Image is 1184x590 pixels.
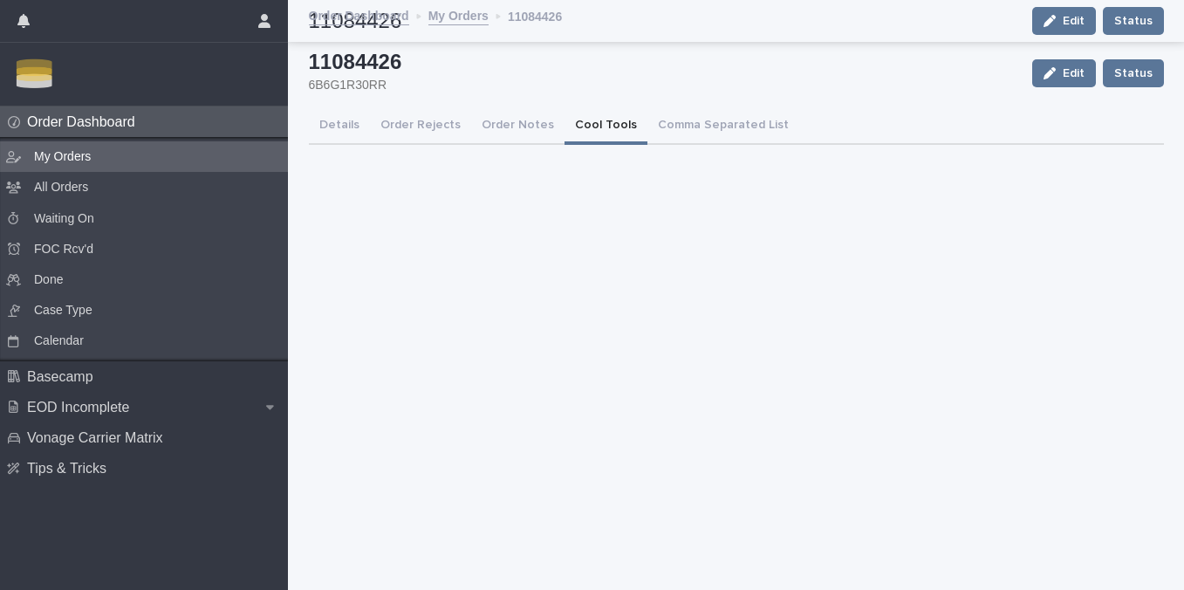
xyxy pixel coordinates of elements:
[565,108,647,145] button: Cool Tools
[14,57,55,92] img: Zbn3osBRTqmJoOucoKu4
[20,113,149,130] p: Order Dashboard
[508,4,562,25] p: 11084426
[20,368,107,385] p: Basecamp
[1114,65,1153,82] span: Status
[20,179,102,196] p: All Orders
[20,460,120,477] p: Tips & Tricks
[20,210,108,227] p: Waiting On
[309,53,1018,70] p: 11084426
[20,399,143,415] p: EOD Incomplete
[20,241,107,257] p: FOC Rcv'd
[309,77,1011,93] p: 6B6G1R30RR
[1103,59,1164,87] button: Status
[20,302,106,319] p: Case Type
[20,148,105,165] p: My Orders
[370,108,471,145] button: Order Rejects
[309,3,409,25] a: Order Dashboard
[20,271,77,288] p: Done
[1063,67,1085,79] span: Edit
[1032,59,1096,87] button: Edit
[428,3,489,25] a: My Orders
[20,429,177,446] p: Vonage Carrier Matrix
[20,333,98,349] p: Calendar
[647,108,799,145] button: Comma Separated List
[309,108,370,145] button: Details
[471,108,565,145] button: Order Notes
